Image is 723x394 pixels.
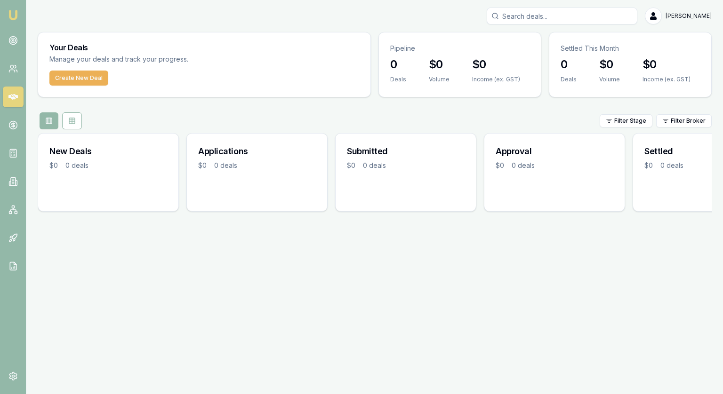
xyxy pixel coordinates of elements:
[599,76,620,83] div: Volume
[429,57,450,72] h3: $0
[198,145,316,158] h3: Applications
[671,117,706,125] span: Filter Broker
[49,145,167,158] h3: New Deals
[599,57,620,72] h3: $0
[347,145,465,158] h3: Submitted
[614,117,646,125] span: Filter Stage
[49,44,359,51] h3: Your Deals
[644,161,653,170] div: $0
[429,76,450,83] div: Volume
[347,161,355,170] div: $0
[487,8,637,24] input: Search deals
[49,54,290,65] p: Manage your deals and track your progress.
[198,161,207,170] div: $0
[472,57,520,72] h3: $0
[561,44,700,53] p: Settled This Month
[496,161,504,170] div: $0
[49,161,58,170] div: $0
[363,161,386,170] div: 0 deals
[512,161,535,170] div: 0 deals
[472,76,520,83] div: Income (ex. GST)
[214,161,237,170] div: 0 deals
[600,114,652,127] button: Filter Stage
[8,9,19,21] img: emu-icon-u.png
[49,71,108,86] button: Create New Deal
[65,161,88,170] div: 0 deals
[390,57,406,72] h3: 0
[496,145,613,158] h3: Approval
[643,76,691,83] div: Income (ex. GST)
[390,76,406,83] div: Deals
[656,114,712,127] button: Filter Broker
[561,57,577,72] h3: 0
[390,44,530,53] p: Pipeline
[643,57,691,72] h3: $0
[561,76,577,83] div: Deals
[666,12,712,20] span: [PERSON_NAME]
[660,161,683,170] div: 0 deals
